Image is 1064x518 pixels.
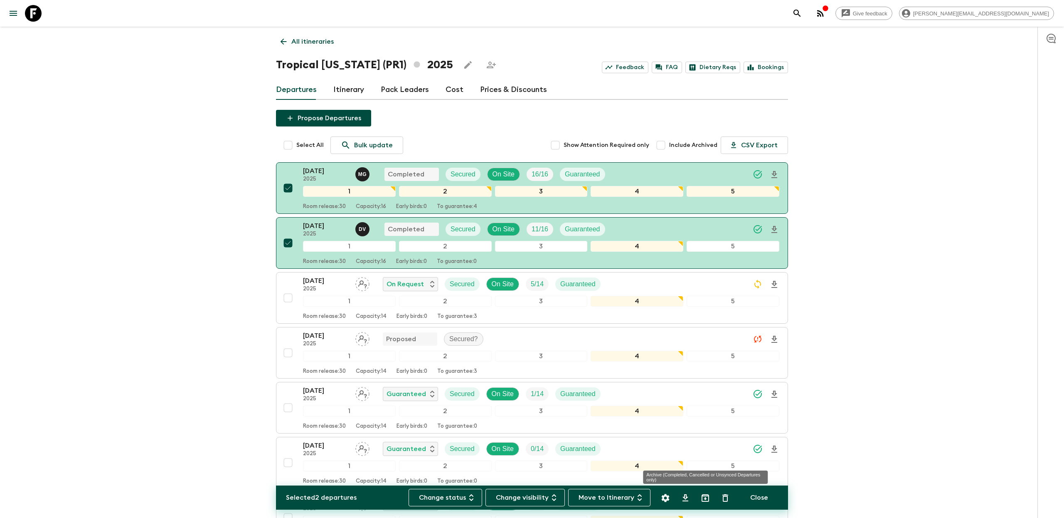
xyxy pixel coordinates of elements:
p: 16 / 16 [532,169,548,179]
p: 5 / 14 [531,279,544,289]
button: [DATE]2025Melido GrullonCompletedSecuredOn SiteTrip FillGuaranteed12345Room release:30Capacity:16... [276,162,788,214]
div: Secured [445,387,480,401]
div: 1 [303,186,396,197]
p: 2025 [303,286,349,292]
p: Guaranteed [560,279,596,289]
svg: Download Onboarding [769,389,779,399]
svg: Download Onboarding [769,335,779,345]
p: Early birds: 0 [397,313,427,320]
a: Prices & Discounts [480,80,547,100]
p: Early birds: 0 [397,423,427,430]
span: Assign pack leader [355,335,369,341]
a: Bulk update [330,136,403,154]
div: Archive (Completed, Cancelled or Unsynced Departures only) [643,471,768,484]
p: To guarantee: 4 [437,203,477,210]
button: Download CSV [677,490,694,506]
div: [PERSON_NAME][EMAIL_ADDRESS][DOMAIN_NAME] [899,7,1054,20]
div: Trip Fill [526,278,549,291]
p: 2025 [303,231,349,238]
p: Completed [388,224,424,234]
span: Dianna Velazquez [355,225,371,231]
div: 3 [495,186,588,197]
h1: Tropical [US_STATE] (PR1) 2025 [276,57,453,73]
a: Bookings [744,62,788,73]
span: Include Archived [669,141,717,149]
p: Secured [450,279,475,289]
p: Early birds: 0 [397,368,427,375]
div: On Site [487,168,520,181]
button: search adventures [789,5,805,22]
div: 2 [399,241,492,252]
button: menu [5,5,22,22]
a: All itineraries [276,33,338,50]
p: Room release: 30 [303,258,346,265]
button: CSV Export [721,136,788,154]
p: Early birds: 0 [396,203,427,210]
svg: Synced Successfully [753,224,763,234]
p: Completed [388,169,424,179]
span: [PERSON_NAME][EMAIL_ADDRESS][DOMAIN_NAME] [909,10,1054,17]
div: 5 [687,461,779,471]
div: Trip Fill [527,168,553,181]
p: Early birds: 0 [397,478,427,485]
button: [DATE]2025Assign pack leaderOn RequestSecuredOn SiteTrip FillGuaranteed12345Room release:30Capaci... [276,272,788,324]
p: Capacity: 14 [356,368,387,375]
div: On Site [486,278,519,291]
p: Secured [450,444,475,454]
button: Close [740,489,778,506]
p: Capacity: 14 [356,478,387,485]
div: 2 [399,461,492,471]
div: 4 [591,241,683,252]
p: [DATE] [303,221,349,231]
p: 2025 [303,176,349,183]
svg: Synced Successfully [753,444,763,454]
button: Settings [657,490,674,506]
span: Melido Grullon [355,170,371,176]
div: 2 [399,186,492,197]
button: [DATE]2025Assign pack leaderProposedSecured?12345Room release:30Capacity:14Early birds:0To guaran... [276,327,788,379]
div: 3 [495,406,588,416]
p: On Site [492,279,514,289]
p: Secured? [449,334,478,344]
p: Capacity: 16 [356,203,386,210]
p: 0 / 14 [531,444,544,454]
div: On Site [486,387,519,401]
div: 4 [591,406,683,416]
button: Move to Itinerary [568,489,650,506]
button: [DATE]2025Assign pack leaderGuaranteedSecuredOn SiteTrip FillGuaranteed12345Room release:30Capaci... [276,382,788,434]
p: All itineraries [291,37,334,47]
p: On Site [492,389,514,399]
div: 2 [399,351,492,362]
a: Give feedback [835,7,892,20]
div: 3 [495,241,588,252]
div: 3 [495,296,588,307]
p: [DATE] [303,386,349,396]
p: Guaranteed [560,444,596,454]
p: [DATE] [303,331,349,341]
div: On Site [486,442,519,456]
p: On Site [493,169,515,179]
a: Itinerary [333,80,364,100]
p: 1 / 14 [531,389,544,399]
div: 4 [591,351,683,362]
p: Proposed [386,334,416,344]
p: On Request [387,279,424,289]
p: 2025 [303,396,349,402]
p: Capacity: 14 [356,313,387,320]
span: Show Attention Required only [564,141,649,149]
button: Delete [717,490,734,506]
svg: Synced Successfully [753,389,763,399]
p: Room release: 30 [303,203,346,210]
button: Archive (Completed, Cancelled or Unsynced Departures only) [697,490,714,506]
p: Guaranteed [560,389,596,399]
svg: Download Onboarding [769,280,779,290]
button: Change status [409,489,482,506]
button: Edit this itinerary [460,57,476,73]
p: Early birds: 0 [396,258,427,265]
div: 5 [687,406,779,416]
div: 1 [303,406,396,416]
div: Secured? [444,332,483,346]
p: Capacity: 14 [356,423,387,430]
a: Pack Leaders [381,80,429,100]
svg: Download Onboarding [769,444,779,454]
